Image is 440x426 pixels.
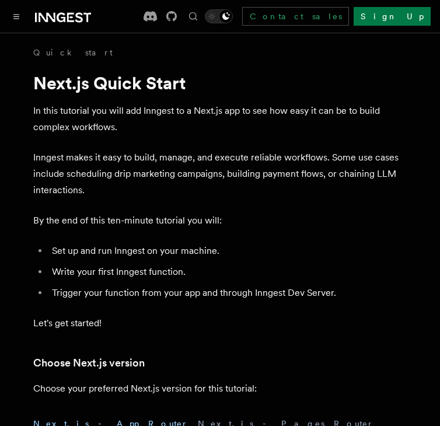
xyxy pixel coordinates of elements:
li: Set up and run Inngest on your machine. [48,243,407,259]
button: Toggle navigation [9,9,23,23]
p: Choose your preferred Next.js version for this tutorial: [33,380,407,397]
a: Quick start [33,47,113,58]
a: Sign Up [354,7,431,26]
a: Contact sales [242,7,349,26]
button: Find something... [186,9,200,23]
p: By the end of this ten-minute tutorial you will: [33,212,407,229]
p: In this tutorial you will add Inngest to a Next.js app to see how easy it can be to build complex... [33,103,407,135]
p: Inngest makes it easy to build, manage, and execute reliable workflows. Some use cases include sc... [33,149,407,198]
button: Toggle dark mode [205,9,233,23]
h1: Next.js Quick Start [33,72,407,93]
li: Write your first Inngest function. [48,264,407,280]
a: Choose Next.js version [33,355,145,371]
li: Trigger your function from your app and through Inngest Dev Server. [48,285,407,301]
p: Let's get started! [33,315,407,331]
